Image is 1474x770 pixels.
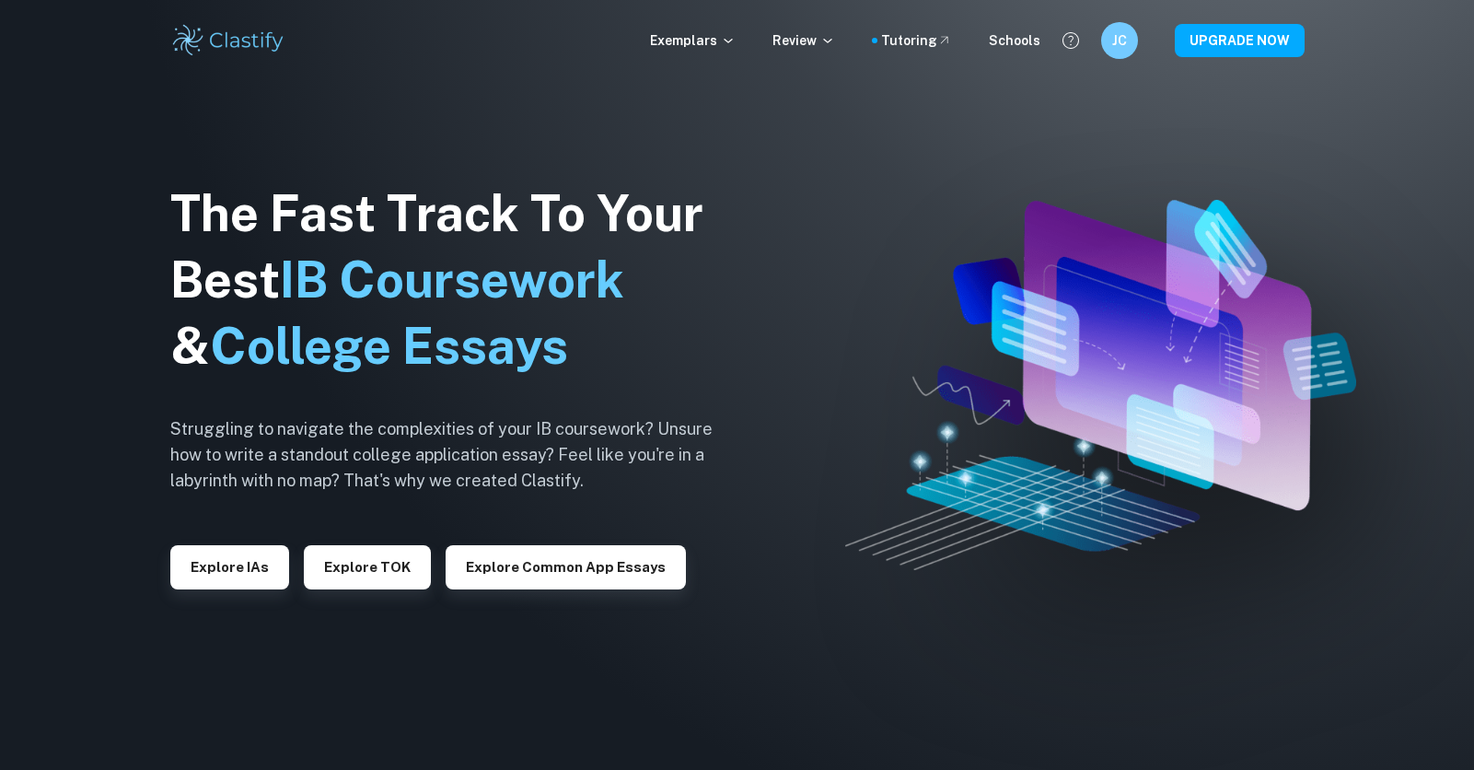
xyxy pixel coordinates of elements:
[772,30,835,51] p: Review
[446,557,686,575] a: Explore Common App essays
[304,545,431,589] button: Explore TOK
[989,30,1040,51] a: Schools
[280,251,624,309] span: IB Coursework
[170,416,741,494] h6: Struggling to navigate the complexities of your IB coursework? Unsure how to write a standout col...
[170,181,741,379] h1: The Fast Track To Your Best &
[170,557,289,575] a: Explore IAs
[1055,25,1086,56] button: Help and Feedback
[446,545,686,589] button: Explore Common App essays
[881,30,952,51] a: Tutoring
[210,317,568,375] span: College Essays
[1175,24,1305,57] button: UPGRADE NOW
[304,557,431,575] a: Explore TOK
[845,200,1356,569] img: Clastify hero
[1108,30,1130,51] h6: JC
[1101,22,1138,59] button: JC
[650,30,736,51] p: Exemplars
[170,22,287,59] img: Clastify logo
[170,545,289,589] button: Explore IAs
